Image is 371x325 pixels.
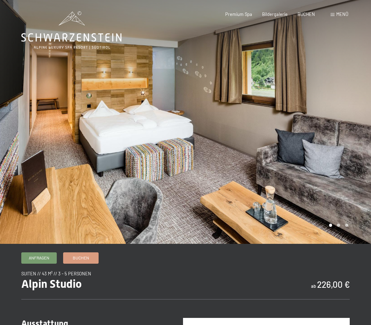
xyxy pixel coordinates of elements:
[336,11,348,17] span: Menü
[21,271,91,276] span: Suiten // 43 m² // 3 - 5 Personen
[73,255,89,261] span: Buchen
[21,277,82,291] span: Alpin Studio
[29,255,49,261] span: Anfragen
[317,279,350,290] b: 226,00 €
[225,11,252,17] a: Premium Spa
[311,283,316,289] span: ab
[298,11,315,17] a: BUCHEN
[262,11,288,17] a: Bildergalerie
[22,253,56,263] a: Anfragen
[63,253,98,263] a: Buchen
